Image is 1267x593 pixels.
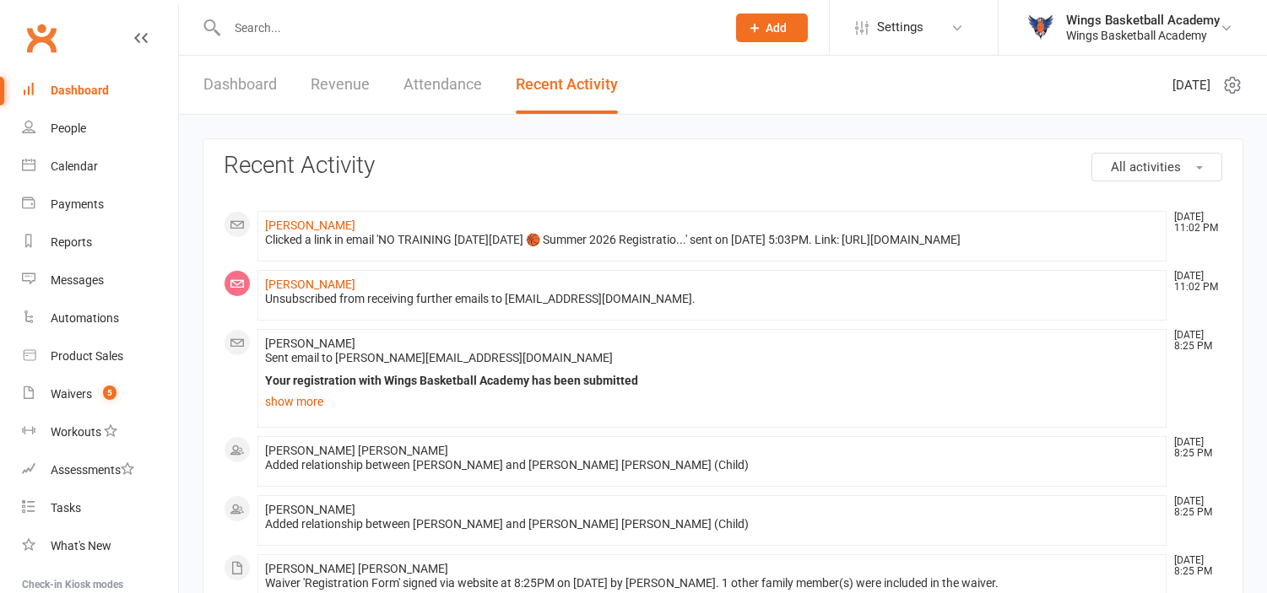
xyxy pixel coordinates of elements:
[265,351,613,364] span: Sent email to [PERSON_NAME][EMAIL_ADDRESS][DOMAIN_NAME]
[265,444,448,457] span: [PERSON_NAME] [PERSON_NAME]
[265,562,448,575] span: [PERSON_NAME] [PERSON_NAME]
[22,148,178,186] a: Calendar
[265,218,355,232] a: [PERSON_NAME]
[22,489,178,527] a: Tasks
[51,425,101,439] div: Workouts
[1091,153,1222,181] button: All activities
[1166,330,1221,352] time: [DATE] 8:25 PM
[20,17,62,59] a: Clubworx
[51,501,81,515] div: Tasks
[51,121,86,135] div: People
[1166,437,1221,459] time: [DATE] 8:25 PM
[51,311,119,325] div: Automations
[22,451,178,489] a: Assessments
[22,224,178,261] a: Reports
[1166,212,1221,234] time: [DATE] 11:02 PM
[1166,496,1221,518] time: [DATE] 8:25 PM
[51,387,92,401] div: Waivers
[265,337,355,350] span: [PERSON_NAME]
[22,375,178,413] a: Waivers 5
[736,13,808,42] button: Add
[51,84,109,97] div: Dashboard
[22,110,178,148] a: People
[265,503,355,516] span: [PERSON_NAME]
[766,21,787,35] span: Add
[311,56,370,114] a: Revenue
[877,8,923,46] span: Settings
[222,16,714,40] input: Search...
[51,463,134,477] div: Assessments
[403,56,482,114] a: Attendance
[51,539,111,553] div: What's New
[203,56,277,114] a: Dashboard
[1166,271,1221,293] time: [DATE] 11:02 PM
[516,56,618,114] a: Recent Activity
[224,153,1222,179] h3: Recent Activity
[51,273,104,287] div: Messages
[103,385,116,400] span: 5
[22,413,178,451] a: Workouts
[265,233,1159,247] div: Clicked a link in email 'NO TRAINING [DATE][DATE] 🏀 Summer 2026 Registratio...' sent on [DATE] 5:...
[265,292,1159,306] div: Unsubscribed from receiving further emails to [EMAIL_ADDRESS][DOMAIN_NAME].
[1166,555,1221,577] time: [DATE] 8:25 PM
[22,261,178,299] a: Messages
[22,337,178,375] a: Product Sales
[22,527,178,565] a: What's New
[51,197,104,211] div: Payments
[265,576,1159,590] div: Waiver 'Registration Form' signed via website at 8:25PM on [DATE] by [PERSON_NAME]. 1 other famil...
[22,72,178,110] a: Dashboard
[1111,159,1181,175] span: All activities
[51,235,92,249] div: Reports
[22,299,178,337] a: Automations
[1066,28,1220,43] div: Wings Basketball Academy
[1172,75,1210,95] span: [DATE]
[51,349,123,363] div: Product Sales
[265,458,1159,472] div: Added relationship between [PERSON_NAME] and [PERSON_NAME] [PERSON_NAME] (Child)
[265,374,1159,388] div: Your registration with Wings Basketball Academy has been submitted
[265,278,355,291] a: [PERSON_NAME]
[22,186,178,224] a: Payments
[1066,13,1220,28] div: Wings Basketball Academy
[51,159,98,173] div: Calendar
[265,390,1159,413] a: show more
[265,517,1159,531] div: Added relationship between [PERSON_NAME] and [PERSON_NAME] [PERSON_NAME] (Child)
[1024,11,1058,45] img: thumb_image1733802406.png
